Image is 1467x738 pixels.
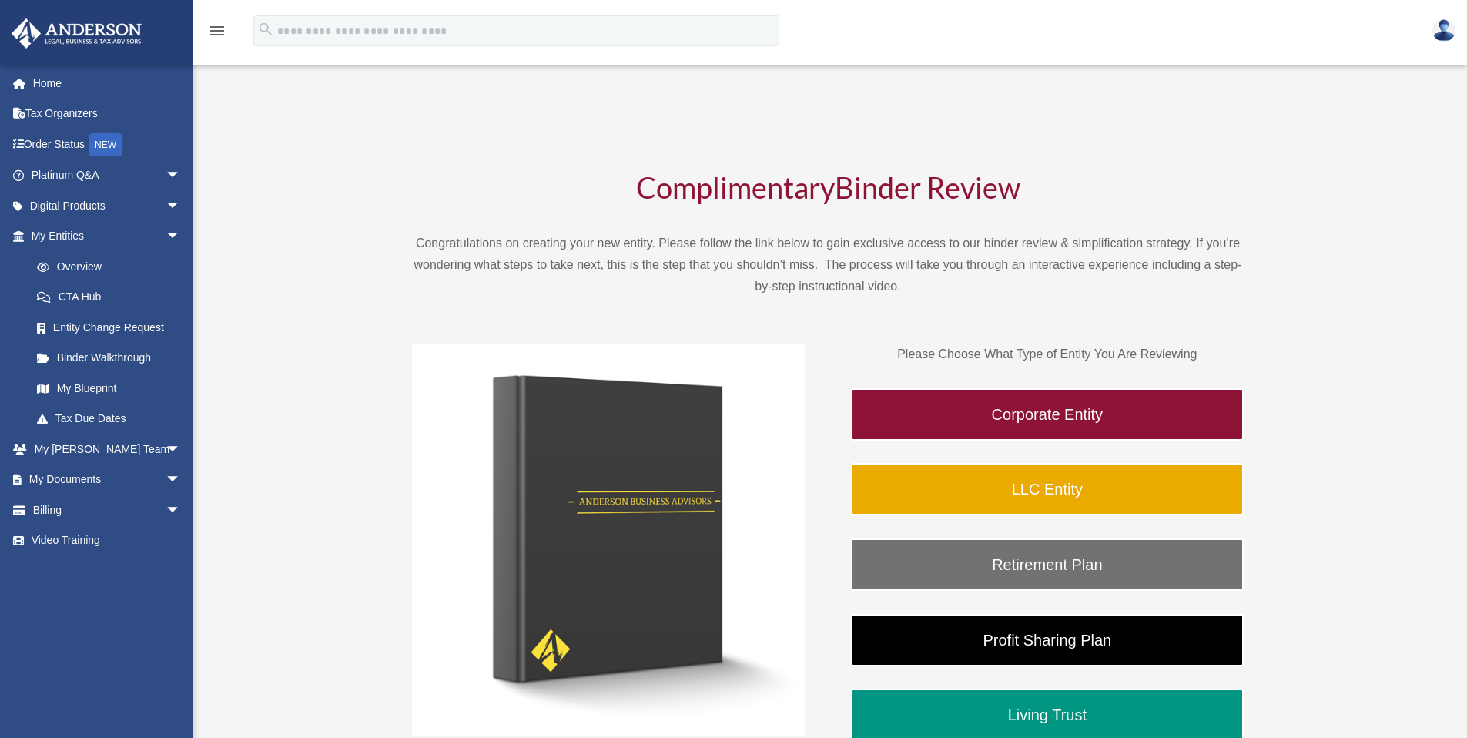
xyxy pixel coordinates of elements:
a: My Blueprint [22,373,204,404]
a: My [PERSON_NAME] Teamarrow_drop_down [11,434,204,465]
a: Home [11,68,204,99]
a: Binder Walkthrough [22,343,196,374]
i: menu [208,22,226,40]
i: search [257,21,274,38]
a: Billingarrow_drop_down [11,495,204,525]
a: Overview [22,251,204,282]
a: Tax Due Dates [22,404,204,434]
a: Digital Productsarrow_drop_down [11,190,204,221]
a: menu [208,27,226,40]
p: Please Choose What Type of Entity You Are Reviewing [851,344,1244,365]
span: arrow_drop_down [166,495,196,526]
span: arrow_drop_down [166,190,196,222]
a: My Documentsarrow_drop_down [11,465,204,495]
div: NEW [89,133,122,156]
a: Order StatusNEW [11,129,204,160]
span: Binder Review [835,169,1020,205]
a: Corporate Entity [851,388,1244,441]
a: LLC Entity [851,463,1244,515]
img: Anderson Advisors Platinum Portal [7,18,146,49]
a: Tax Organizers [11,99,204,129]
span: arrow_drop_down [166,160,196,192]
a: Platinum Q&Aarrow_drop_down [11,160,204,191]
a: Video Training [11,525,204,556]
a: Profit Sharing Plan [851,614,1244,666]
span: Complimentary [636,169,835,205]
p: Congratulations on creating your new entity. Please follow the link below to gain exclusive acces... [412,233,1244,297]
a: Retirement Plan [851,538,1244,591]
span: arrow_drop_down [166,221,196,253]
a: Entity Change Request [22,312,204,343]
a: CTA Hub [22,282,204,313]
span: arrow_drop_down [166,465,196,496]
a: My Entitiesarrow_drop_down [11,221,204,252]
img: User Pic [1432,19,1455,42]
span: arrow_drop_down [166,434,196,465]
